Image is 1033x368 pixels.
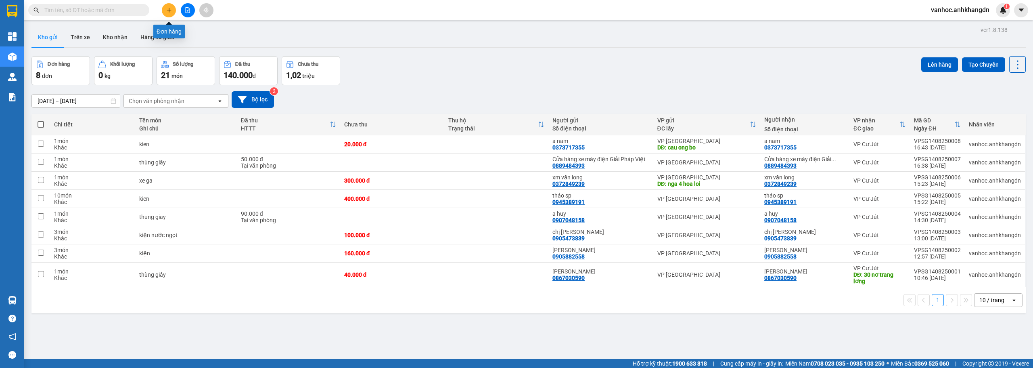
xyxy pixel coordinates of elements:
div: 0905473839 [552,235,585,242]
div: VP Cư Jút [853,196,906,202]
div: 0907048158 [764,217,797,223]
div: VPSG1408250008 [914,138,961,144]
div: 0372849239 [764,181,797,187]
div: Khác [54,162,131,169]
div: VPSG1408250004 [914,210,961,217]
span: đơn [42,73,52,79]
div: vanhoc.anhkhangdn [969,177,1021,184]
button: Đơn hàng8đơn [31,56,90,85]
strong: 1900 633 818 [672,360,707,367]
div: 0867030590 [552,275,585,281]
span: 8 [36,70,40,80]
div: 14:30 [DATE] [914,217,961,223]
img: warehouse-icon [8,53,17,61]
div: VP Cư Jút [853,141,906,147]
div: 3 món [54,229,131,235]
button: Kho nhận [96,27,134,47]
div: 0373717355 [552,144,585,151]
div: xm văn long [764,174,845,181]
div: Mỹ Vân [552,268,649,275]
div: Tại văn phòng [241,162,336,169]
div: 100.000 đ [344,232,440,238]
div: VP [GEOGRAPHIC_DATA] [657,250,757,257]
button: Đã thu140.000đ [219,56,278,85]
div: 12:57 [DATE] [914,253,961,260]
div: VP gửi [657,117,750,124]
div: kiện [139,250,233,257]
div: Cửa hàng xe máy điện Giải Pháp Việt [7,26,89,46]
div: DĐ: cau ong bo [657,144,757,151]
div: 0945389191 [764,199,797,205]
div: 0905882558 [552,253,585,260]
span: 0 [98,70,103,80]
span: caret-down [1018,6,1025,14]
span: 140.000 [224,70,253,80]
div: 10:46 [DATE] [914,275,961,281]
div: 1 món [54,210,131,217]
div: Khác [54,235,131,242]
th: Toggle SortBy [444,114,548,135]
div: vanhoc.anhkhangdn [969,214,1021,220]
div: Khối lượng [110,61,135,67]
div: vanhoc.anhkhangdn [969,159,1021,166]
div: Người gửi [552,117,649,124]
th: Toggle SortBy [237,114,340,135]
span: Cung cấp máy in - giấy in: [720,359,783,368]
div: VP Cư Jút [853,159,906,166]
button: Khối lượng0kg [94,56,153,85]
div: 400.000 đ [344,196,440,202]
button: plus [162,3,176,17]
div: 1 món [54,138,131,144]
div: Khác [54,199,131,205]
span: 1,02 [286,70,301,80]
input: Select a date range. [32,95,120,107]
div: kien [139,196,233,202]
svg: open [217,98,223,104]
img: logo-vxr [7,5,17,17]
img: dashboard-icon [8,32,17,41]
div: VP Cư Jút [94,7,151,26]
button: Bộ lọc [232,91,274,108]
div: VPSG1408250006 [914,174,961,181]
span: đ [253,73,256,79]
span: vanhoc.anhkhangdn [924,5,996,15]
div: Mã GD [914,117,954,124]
div: VP Cư Jút [853,214,906,220]
div: 15:23 [DATE] [914,181,961,187]
div: VP Cư Jút [853,250,906,257]
div: 13:00 [DATE] [914,235,961,242]
span: 21 [161,70,170,80]
div: 0889484393 [764,162,797,169]
div: Ghi chú [139,125,233,132]
div: thùng giấy [139,159,233,166]
div: thảo sp [764,192,845,199]
button: Chưa thu1,02 triệu [282,56,340,85]
span: món [171,73,183,79]
div: 1 món [54,268,131,275]
div: Khác [54,181,131,187]
span: Miền Bắc [891,359,949,368]
svg: open [1011,297,1017,303]
div: vanhoc.anhkhangdn [969,232,1021,238]
div: 160.000 đ [344,250,440,257]
div: Khác [54,253,131,260]
div: Đơn hàng [153,25,185,38]
span: ... [831,156,836,162]
button: caret-down [1014,3,1028,17]
button: Trên xe [64,27,96,47]
div: 20.000 đ [344,141,440,147]
span: Gửi: [7,8,19,16]
div: 16:38 [DATE] [914,162,961,169]
div: a nam [552,138,649,144]
div: thung giay [139,214,233,220]
div: Tên món [139,117,233,124]
div: thùng giấy [139,271,233,278]
input: Tìm tên, số ĐT hoặc mã đơn [44,6,140,15]
div: 15:22 [DATE] [914,199,961,205]
span: Nhận: [94,8,114,16]
div: thảo sp [552,192,649,199]
span: ⚪️ [887,362,889,365]
div: Chưa thu [344,121,440,128]
button: Lên hàng [921,57,958,72]
div: Số điện thoại [552,125,649,132]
